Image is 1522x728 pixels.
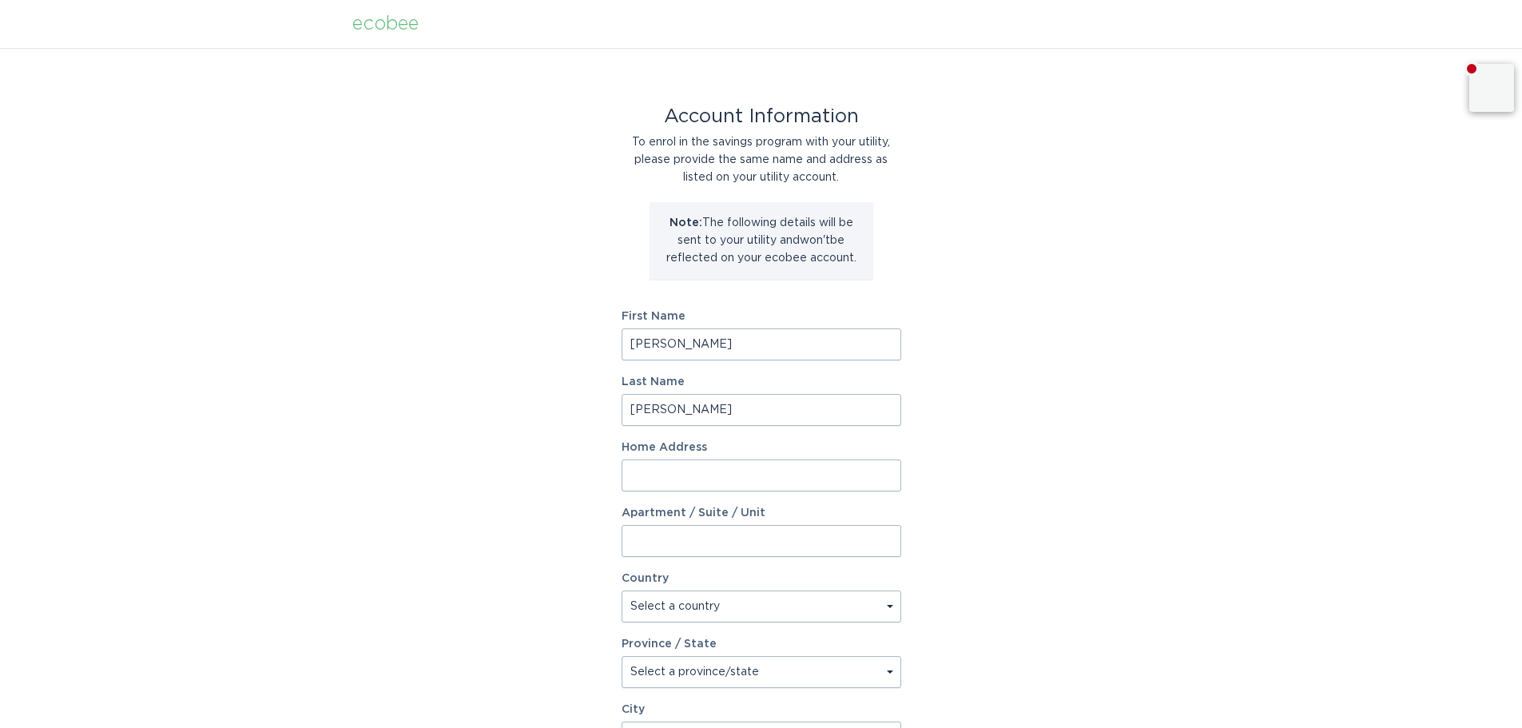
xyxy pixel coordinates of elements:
label: Country [622,573,669,584]
label: Last Name [622,376,901,388]
label: First Name [622,311,901,322]
strong: Note: [670,217,702,229]
p: The following details will be sent to your utility and won't be reflected on your ecobee account. [662,214,861,267]
div: ecobee [352,15,419,33]
label: City [622,704,901,715]
label: Province / State [622,638,717,650]
div: Account Information [622,108,901,125]
label: Home Address [622,442,901,453]
label: Apartment / Suite / Unit [622,507,901,519]
div: To enrol in the savings program with your utility, please provide the same name and address as li... [622,133,901,186]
